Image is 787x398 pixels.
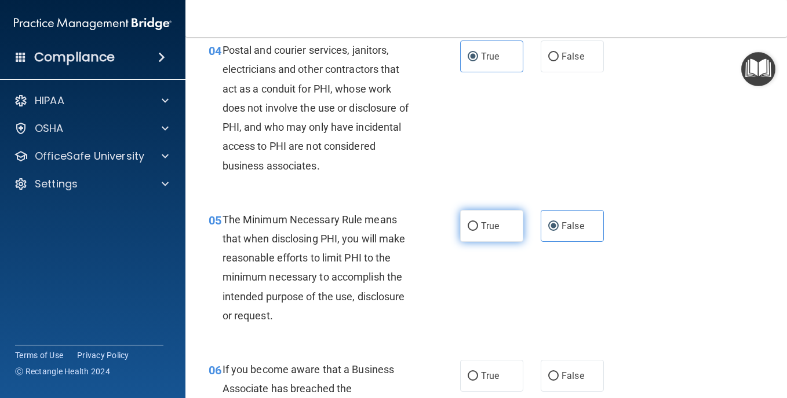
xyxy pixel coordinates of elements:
[35,177,78,191] p: Settings
[223,44,409,171] span: Postal and courier services, janitors, electricians and other contractors that act as a conduit f...
[481,220,499,231] span: True
[468,53,478,61] input: True
[481,370,499,381] span: True
[77,349,129,361] a: Privacy Policy
[562,220,584,231] span: False
[548,222,559,231] input: False
[14,121,169,135] a: OSHA
[14,177,169,191] a: Settings
[14,94,169,108] a: HIPAA
[468,372,478,381] input: True
[481,51,499,62] span: True
[209,363,221,377] span: 06
[223,213,406,322] span: The Minimum Necessary Rule means that when disclosing PHI, you will make reasonable efforts to li...
[14,149,169,163] a: OfficeSafe University
[548,53,559,61] input: False
[741,52,775,86] button: Open Resource Center
[729,318,773,362] iframe: Drift Widget Chat Controller
[15,349,63,361] a: Terms of Use
[562,370,584,381] span: False
[15,366,110,377] span: Ⓒ Rectangle Health 2024
[548,372,559,381] input: False
[209,213,221,227] span: 05
[35,121,64,135] p: OSHA
[35,149,144,163] p: OfficeSafe University
[562,51,584,62] span: False
[209,44,221,58] span: 04
[14,12,172,35] img: PMB logo
[34,49,115,65] h4: Compliance
[468,222,478,231] input: True
[35,94,64,108] p: HIPAA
